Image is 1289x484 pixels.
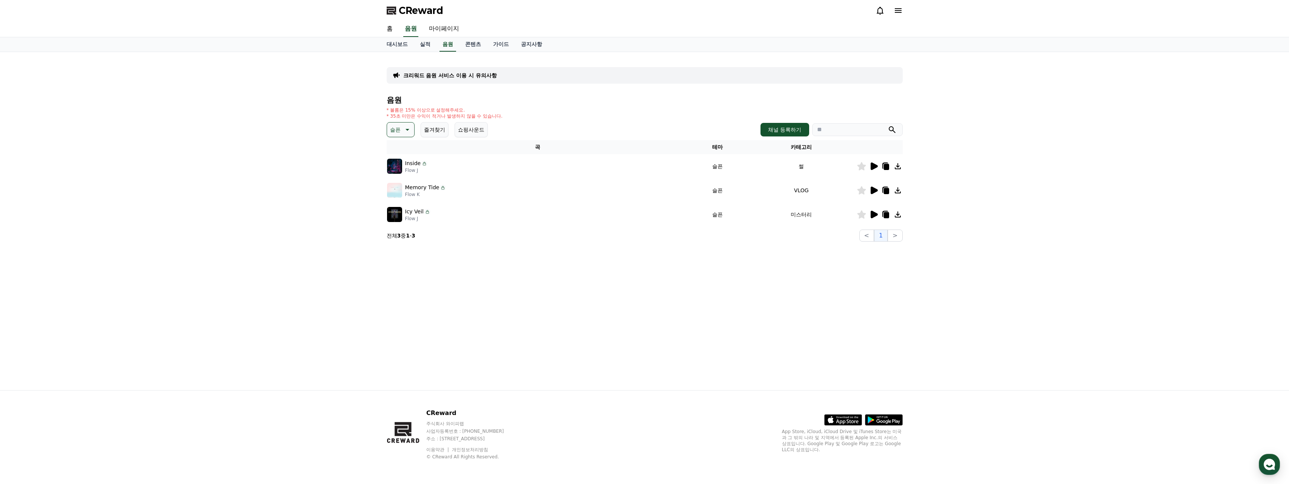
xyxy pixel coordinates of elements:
td: 슬픈 [689,178,746,202]
a: 크리워드 음원 서비스 이용 시 유의사항 [403,72,497,79]
a: 홈 [381,21,399,37]
p: © CReward All Rights Reserved. [426,454,518,460]
button: < [859,230,874,242]
p: App Store, iCloud, iCloud Drive 및 iTunes Store는 미국과 그 밖의 나라 및 지역에서 등록된 Apple Inc.의 서비스 상표입니다. Goo... [782,429,903,453]
p: 슬픈 [390,124,401,135]
a: 마이페이지 [423,21,465,37]
strong: 3 [397,233,401,239]
a: 콘텐츠 [459,37,487,52]
td: VLOG [746,178,857,202]
p: * 35초 미만은 수익이 적거나 발생하지 않을 수 있습니다. [387,113,503,119]
p: Memory Tide [405,184,439,191]
img: music [387,159,402,174]
td: 미스터리 [746,202,857,227]
strong: 3 [412,233,415,239]
p: Flow K [405,191,446,198]
p: CReward [426,409,518,418]
a: 가이드 [487,37,515,52]
td: 썰 [746,154,857,178]
span: CReward [399,5,443,17]
td: 슬픈 [689,154,746,178]
p: Icy Veil [405,208,424,216]
td: 슬픈 [689,202,746,227]
button: 1 [874,230,888,242]
a: 이용약관 [426,447,450,452]
a: CReward [387,5,443,17]
button: 쇼핑사운드 [455,122,488,137]
p: Inside [405,159,421,167]
p: Flow J [405,216,430,222]
p: 주식회사 와이피랩 [426,421,518,427]
button: 채널 등록하기 [760,123,809,136]
a: 대시보드 [381,37,414,52]
button: 즐겨찾기 [421,122,449,137]
p: Flow J [405,167,428,173]
strong: 1 [406,233,410,239]
a: 실적 [414,37,436,52]
p: 사업자등록번호 : [PHONE_NUMBER] [426,428,518,434]
th: 테마 [689,140,746,154]
h4: 음원 [387,96,903,104]
button: > [888,230,902,242]
a: 음원 [439,37,456,52]
p: 주소 : [STREET_ADDRESS] [426,436,518,442]
img: music [387,207,402,222]
a: 공지사항 [515,37,548,52]
button: 슬픈 [387,122,415,137]
a: 개인정보처리방침 [452,447,488,452]
a: 음원 [403,21,418,37]
p: 전체 중 - [387,232,415,239]
p: * 볼륨은 15% 이상으로 설정해주세요. [387,107,503,113]
img: music [387,183,402,198]
th: 카테고리 [746,140,857,154]
th: 곡 [387,140,689,154]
